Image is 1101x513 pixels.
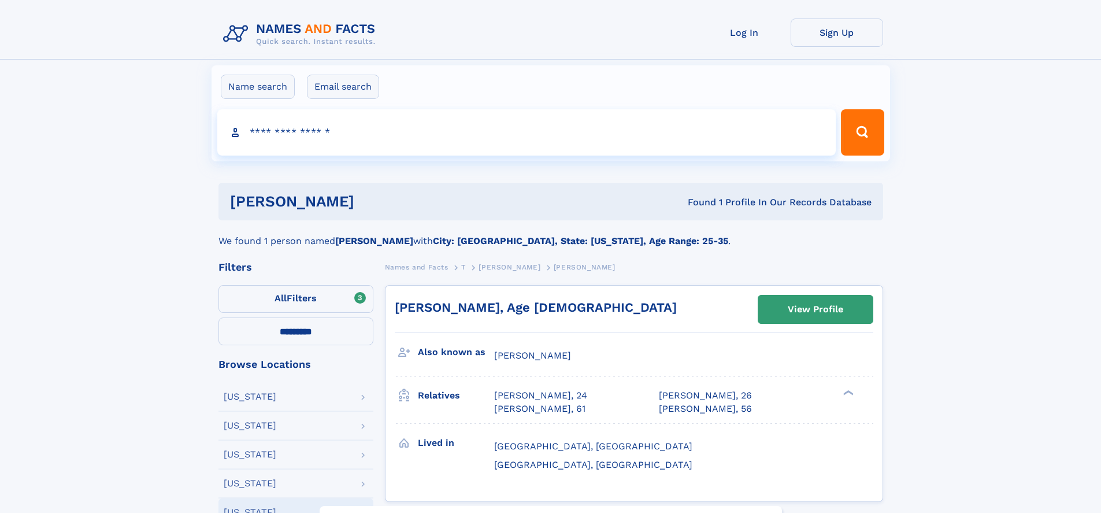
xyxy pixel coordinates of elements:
[479,260,540,274] a: [PERSON_NAME]
[479,263,540,271] span: [PERSON_NAME]
[218,285,373,313] label: Filters
[395,300,677,315] a: [PERSON_NAME], Age [DEMOGRAPHIC_DATA]
[218,220,883,248] div: We found 1 person named with .
[221,75,295,99] label: Name search
[275,293,287,304] span: All
[494,441,692,452] span: [GEOGRAPHIC_DATA], [GEOGRAPHIC_DATA]
[461,263,466,271] span: T
[218,262,373,272] div: Filters
[659,403,752,415] a: [PERSON_NAME], 56
[224,392,276,401] div: [US_STATE]
[840,389,854,397] div: ❯
[418,433,494,453] h3: Lived in
[218,19,385,50] img: Logo Names and Facts
[224,421,276,430] div: [US_STATE]
[698,19,791,47] a: Log In
[224,479,276,488] div: [US_STATE]
[418,342,494,362] h3: Also known as
[224,450,276,459] div: [US_STATE]
[494,403,585,415] a: [PERSON_NAME], 61
[307,75,379,99] label: Email search
[433,235,728,246] b: City: [GEOGRAPHIC_DATA], State: [US_STATE], Age Range: 25-35
[554,263,616,271] span: [PERSON_NAME]
[494,459,692,470] span: [GEOGRAPHIC_DATA], [GEOGRAPHIC_DATA]
[788,296,843,323] div: View Profile
[418,386,494,405] h3: Relatives
[461,260,466,274] a: T
[217,109,836,156] input: search input
[841,109,884,156] button: Search Button
[494,350,571,361] span: [PERSON_NAME]
[218,359,373,370] div: Browse Locations
[791,19,883,47] a: Sign Up
[494,389,587,402] a: [PERSON_NAME], 24
[659,389,752,402] a: [PERSON_NAME], 26
[230,194,521,209] h1: [PERSON_NAME]
[335,235,413,246] b: [PERSON_NAME]
[385,260,448,274] a: Names and Facts
[521,196,872,209] div: Found 1 Profile In Our Records Database
[758,296,873,323] a: View Profile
